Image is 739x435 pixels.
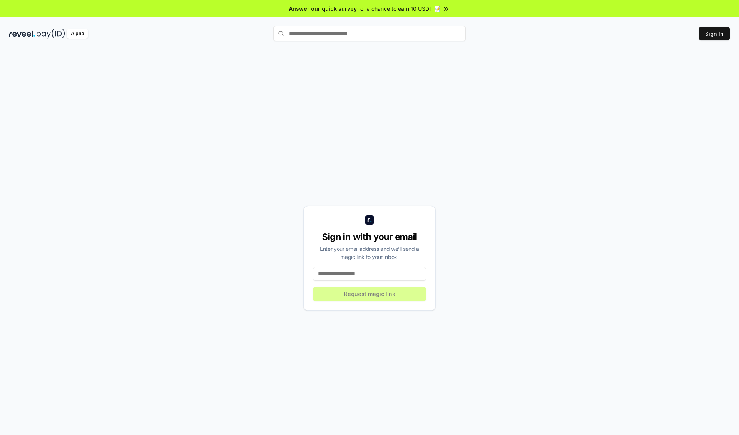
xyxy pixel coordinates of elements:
span: for a chance to earn 10 USDT 📝 [358,5,441,13]
img: pay_id [37,29,65,39]
img: logo_small [365,215,374,225]
span: Answer our quick survey [289,5,357,13]
div: Sign in with your email [313,231,426,243]
button: Sign In [699,27,730,40]
img: reveel_dark [9,29,35,39]
div: Enter your email address and we’ll send a magic link to your inbox. [313,245,426,261]
div: Alpha [67,29,88,39]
